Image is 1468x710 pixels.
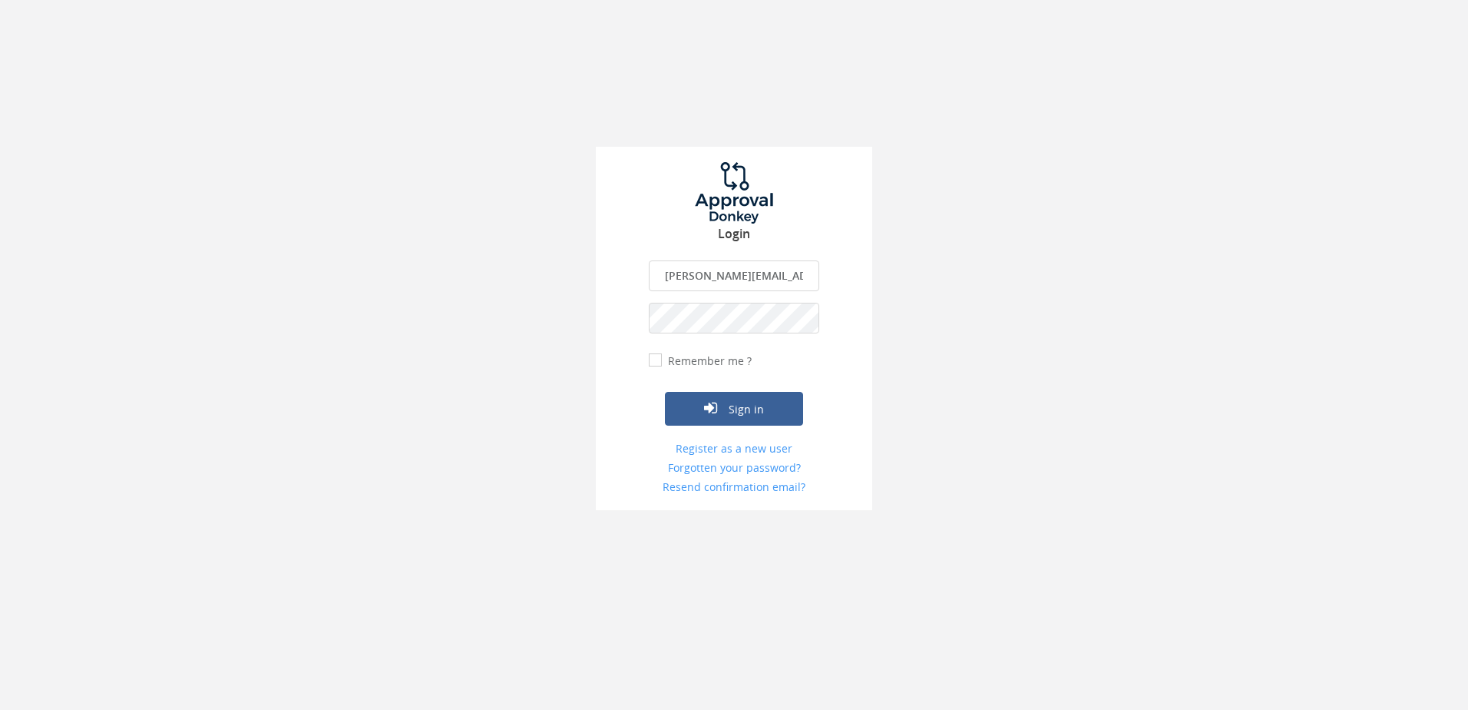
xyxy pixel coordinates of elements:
label: Remember me ? [664,353,752,369]
input: Enter your Email [649,260,819,291]
h3: Login [596,227,872,241]
a: Register as a new user [649,441,819,456]
img: logo.png [676,162,792,224]
button: Sign in [665,392,803,426]
a: Resend confirmation email? [649,479,819,495]
a: Forgotten your password? [649,460,819,476]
